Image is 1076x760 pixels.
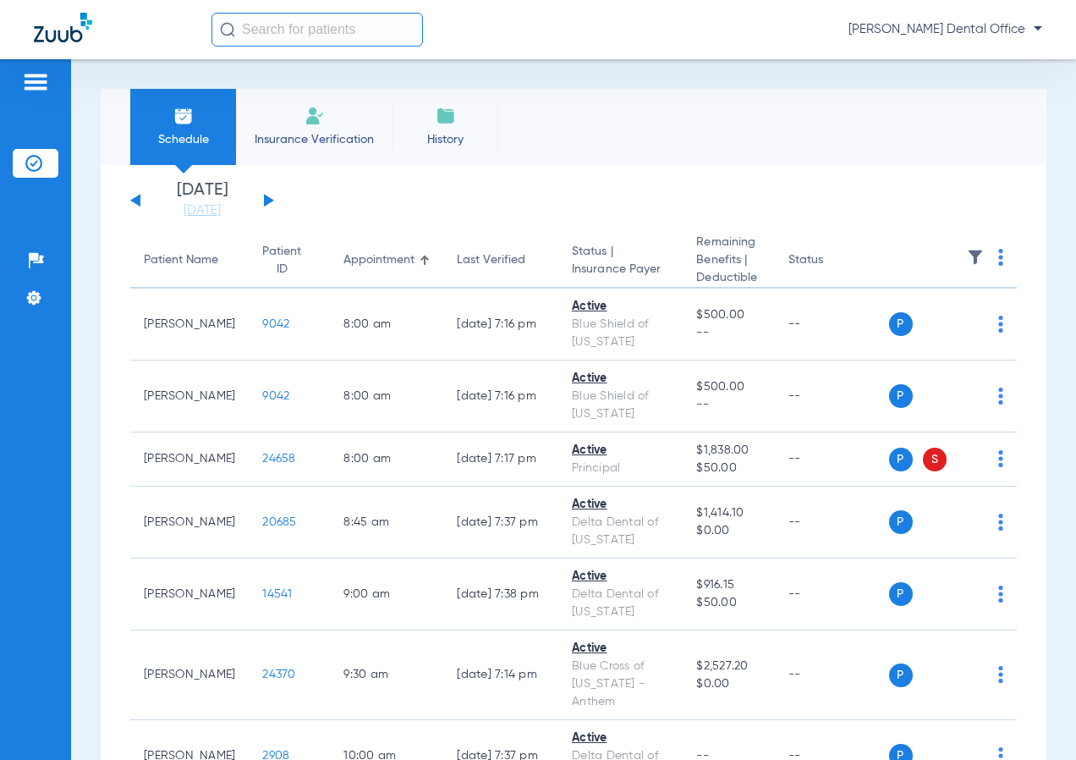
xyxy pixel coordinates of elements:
[696,522,760,540] span: $0.00
[991,679,1076,760] iframe: Chat Widget
[889,448,913,471] span: P
[558,234,683,289] th: Status |
[405,131,486,148] span: History
[262,588,292,600] span: 14541
[144,251,235,269] div: Patient Name
[34,13,92,42] img: Zuub Logo
[443,559,558,631] td: [DATE] 7:38 PM
[696,442,760,460] span: $1,838.00
[998,388,1003,405] img: group-dot-blue.svg
[330,289,443,361] td: 8:00 AM
[22,72,49,92] img: hamburger-icon
[130,559,249,631] td: [PERSON_NAME]
[572,640,669,658] div: Active
[572,658,669,711] div: Blue Cross of [US_STATE] - Anthem
[130,289,249,361] td: [PERSON_NAME]
[436,106,456,126] img: History
[696,460,760,477] span: $50.00
[775,559,889,631] td: --
[144,251,218,269] div: Patient Name
[457,251,545,269] div: Last Verified
[262,453,295,465] span: 24658
[889,510,913,534] span: P
[998,316,1003,333] img: group-dot-blue.svg
[130,631,249,720] td: [PERSON_NAME]
[998,586,1003,603] img: group-dot-blue.svg
[572,460,669,477] div: Principal
[889,664,913,687] span: P
[262,516,296,528] span: 20685
[572,261,669,278] span: Insurance Payer
[998,249,1003,266] img: group-dot-blue.svg
[130,361,249,432] td: [PERSON_NAME]
[889,384,913,408] span: P
[923,448,947,471] span: S
[343,251,414,269] div: Appointment
[249,131,380,148] span: Insurance Verification
[696,269,760,287] span: Deductible
[330,361,443,432] td: 8:00 AM
[696,378,760,396] span: $500.00
[262,243,316,278] div: Patient ID
[572,442,669,460] div: Active
[330,432,443,487] td: 8:00 AM
[998,450,1003,467] img: group-dot-blue.svg
[443,432,558,487] td: [DATE] 7:17 PM
[443,361,558,432] td: [DATE] 7:16 PM
[696,658,760,675] span: $2,527.20
[151,182,253,219] li: [DATE]
[443,289,558,361] td: [DATE] 7:16 PM
[211,13,423,47] input: Search for patients
[143,131,223,148] span: Schedule
[696,324,760,342] span: --
[775,234,889,289] th: Status
[775,487,889,559] td: --
[572,568,669,586] div: Active
[967,249,984,266] img: filter.svg
[262,318,289,330] span: 9042
[696,306,760,324] span: $500.00
[775,432,889,487] td: --
[262,390,289,402] span: 9042
[696,504,760,522] span: $1,414.10
[572,388,669,423] div: Blue Shield of [US_STATE]
[998,514,1003,531] img: group-dot-blue.svg
[696,576,760,594] span: $916.15
[683,234,774,289] th: Remaining Benefits |
[305,106,325,126] img: Manual Insurance Verification
[775,361,889,432] td: --
[151,202,253,219] a: [DATE]
[572,496,669,514] div: Active
[572,586,669,621] div: Delta Dental of [US_STATE]
[775,631,889,720] td: --
[457,251,525,269] div: Last Verified
[330,487,443,559] td: 8:45 AM
[173,106,194,126] img: Schedule
[696,396,760,414] span: --
[572,298,669,316] div: Active
[889,312,913,336] span: P
[330,631,443,720] td: 9:30 AM
[889,582,913,606] span: P
[572,316,669,351] div: Blue Shield of [US_STATE]
[130,487,249,559] td: [PERSON_NAME]
[262,243,301,278] div: Patient ID
[696,594,760,612] span: $50.00
[330,559,443,631] td: 9:00 AM
[572,730,669,747] div: Active
[572,370,669,388] div: Active
[998,666,1003,683] img: group-dot-blue.svg
[220,22,235,37] img: Search Icon
[262,669,295,680] span: 24370
[848,21,1042,38] span: [PERSON_NAME] Dental Office
[572,514,669,549] div: Delta Dental of [US_STATE]
[775,289,889,361] td: --
[130,432,249,487] td: [PERSON_NAME]
[443,487,558,559] td: [DATE] 7:37 PM
[343,251,430,269] div: Appointment
[696,675,760,693] span: $0.00
[443,631,558,720] td: [DATE] 7:14 PM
